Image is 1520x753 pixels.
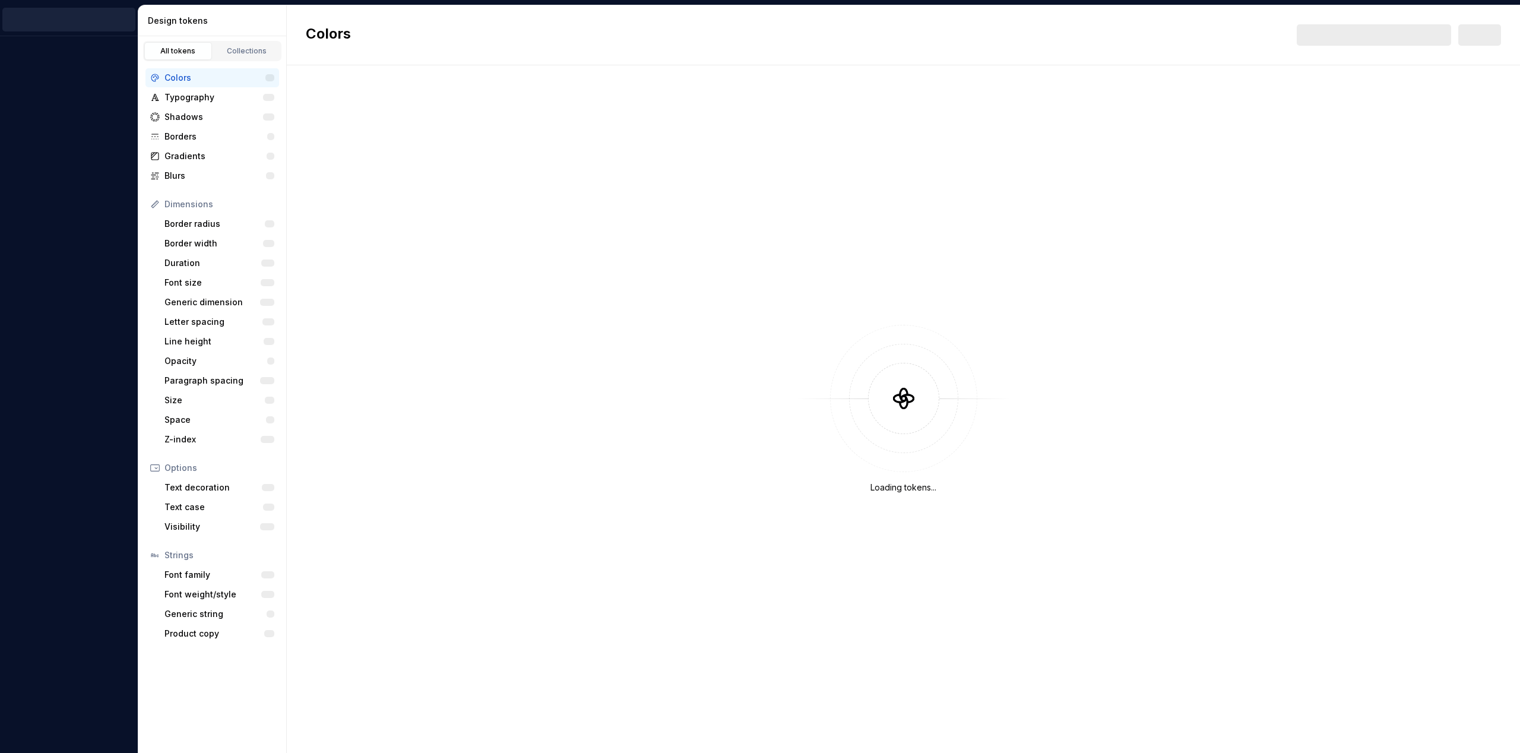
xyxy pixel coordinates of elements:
[164,238,263,249] div: Border width
[160,273,279,292] a: Font size
[160,371,279,390] a: Paragraph spacing
[306,24,351,46] h2: Colors
[160,565,279,584] a: Font family
[164,170,266,182] div: Blurs
[164,296,260,308] div: Generic dimension
[145,107,279,126] a: Shadows
[164,501,263,513] div: Text case
[164,521,260,533] div: Visibility
[160,585,279,604] a: Font weight/style
[870,482,936,493] div: Loading tokens...
[148,15,281,27] div: Design tokens
[160,214,279,233] a: Border radius
[160,410,279,429] a: Space
[160,332,279,351] a: Line height
[160,293,279,312] a: Generic dimension
[160,478,279,497] a: Text decoration
[164,336,264,347] div: Line height
[164,218,265,230] div: Border radius
[164,628,264,640] div: Product copy
[160,430,279,449] a: Z-index
[164,434,261,445] div: Z-index
[164,355,267,367] div: Opacity
[160,605,279,624] a: Generic string
[145,127,279,146] a: Borders
[164,72,265,84] div: Colors
[164,257,261,269] div: Duration
[160,312,279,331] a: Letter spacing
[164,198,274,210] div: Dimensions
[164,277,261,289] div: Font size
[164,150,267,162] div: Gradients
[164,414,266,426] div: Space
[164,91,263,103] div: Typography
[160,254,279,273] a: Duration
[164,394,265,406] div: Size
[145,166,279,185] a: Blurs
[145,147,279,166] a: Gradients
[164,569,261,581] div: Font family
[164,589,261,600] div: Font weight/style
[145,68,279,87] a: Colors
[160,624,279,643] a: Product copy
[160,391,279,410] a: Size
[164,462,274,474] div: Options
[145,88,279,107] a: Typography
[164,131,267,143] div: Borders
[148,46,208,56] div: All tokens
[164,375,260,387] div: Paragraph spacing
[164,608,267,620] div: Generic string
[164,316,262,328] div: Letter spacing
[160,498,279,517] a: Text case
[160,517,279,536] a: Visibility
[164,549,274,561] div: Strings
[217,46,277,56] div: Collections
[164,111,263,123] div: Shadows
[164,482,262,493] div: Text decoration
[160,234,279,253] a: Border width
[160,352,279,371] a: Opacity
